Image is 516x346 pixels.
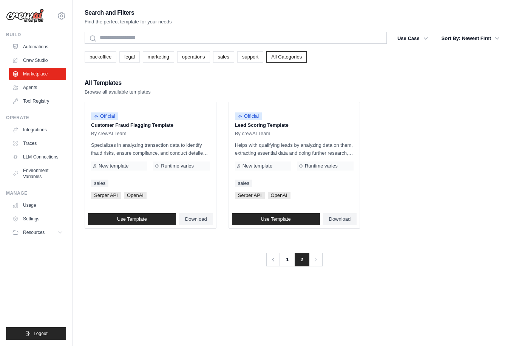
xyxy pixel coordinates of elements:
[266,51,307,63] a: All Categories
[9,151,66,163] a: LLM Connections
[85,51,116,63] a: backoffice
[237,51,263,63] a: support
[23,229,45,235] span: Resources
[85,8,172,18] h2: Search and Filters
[88,213,176,225] a: Use Template
[9,95,66,107] a: Tool Registry
[437,32,504,45] button: Sort By: Newest First
[268,192,290,199] span: OpenAI
[91,192,121,199] span: Serper API
[99,163,128,169] span: New template
[85,78,151,88] h2: All Templates
[91,112,118,120] span: Official
[85,18,172,26] p: Find the perfect template for your needs
[143,51,174,63] a: marketing
[235,180,252,187] a: sales
[235,121,354,129] p: Lead Scoring Template
[9,41,66,53] a: Automations
[9,68,66,80] a: Marketplace
[124,192,147,199] span: OpenAI
[119,51,139,63] a: legal
[232,213,320,225] a: Use Template
[6,9,44,23] img: Logo
[261,216,290,222] span: Use Template
[6,190,66,196] div: Manage
[393,32,433,45] button: Use Case
[6,115,66,121] div: Operate
[323,213,357,225] a: Download
[9,165,66,183] a: Environment Variables
[117,216,147,222] span: Use Template
[305,163,338,169] span: Runtime varies
[179,213,213,225] a: Download
[34,331,48,337] span: Logout
[213,51,234,63] a: sales
[6,327,66,340] button: Logout
[9,137,66,149] a: Traces
[295,253,309,266] span: 2
[91,131,127,137] span: By crewAI Team
[235,112,262,120] span: Official
[91,121,210,129] p: Customer Fraud Flagging Template
[85,88,151,96] p: Browse all available templates
[329,216,351,222] span: Download
[266,253,322,266] nav: Pagination
[91,141,210,157] p: Specializes in analyzing transaction data to identify fraud risks, ensure compliance, and conduct...
[243,163,272,169] span: New template
[9,82,66,94] a: Agents
[235,131,270,137] span: By crewAI Team
[9,199,66,211] a: Usage
[161,163,194,169] span: Runtime varies
[235,141,354,157] p: Helps with qualifying leads by analyzing data on them, extracting essential data and doing furthe...
[6,32,66,38] div: Build
[185,216,207,222] span: Download
[177,51,210,63] a: operations
[9,54,66,66] a: Crew Studio
[9,124,66,136] a: Integrations
[9,226,66,238] button: Resources
[280,253,295,266] a: 1
[9,213,66,225] a: Settings
[91,180,108,187] a: sales
[235,192,265,199] span: Serper API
